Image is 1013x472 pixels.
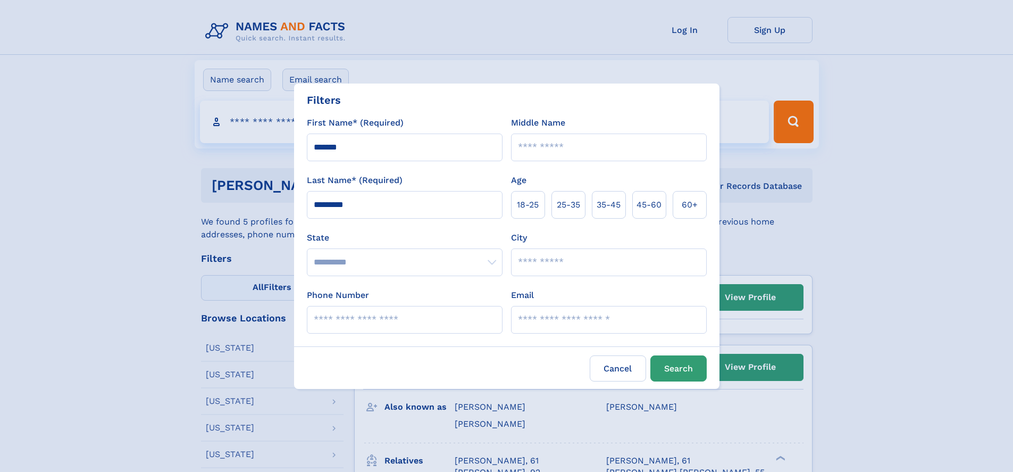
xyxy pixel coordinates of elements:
[511,117,565,129] label: Middle Name
[650,355,707,382] button: Search
[682,198,698,211] span: 60+
[307,92,341,108] div: Filters
[590,355,646,382] label: Cancel
[307,117,404,129] label: First Name* (Required)
[307,289,369,302] label: Phone Number
[597,198,621,211] span: 35‑45
[557,198,580,211] span: 25‑35
[637,198,662,211] span: 45‑60
[307,231,503,244] label: State
[517,198,539,211] span: 18‑25
[511,174,526,187] label: Age
[511,289,534,302] label: Email
[511,231,527,244] label: City
[307,174,403,187] label: Last Name* (Required)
